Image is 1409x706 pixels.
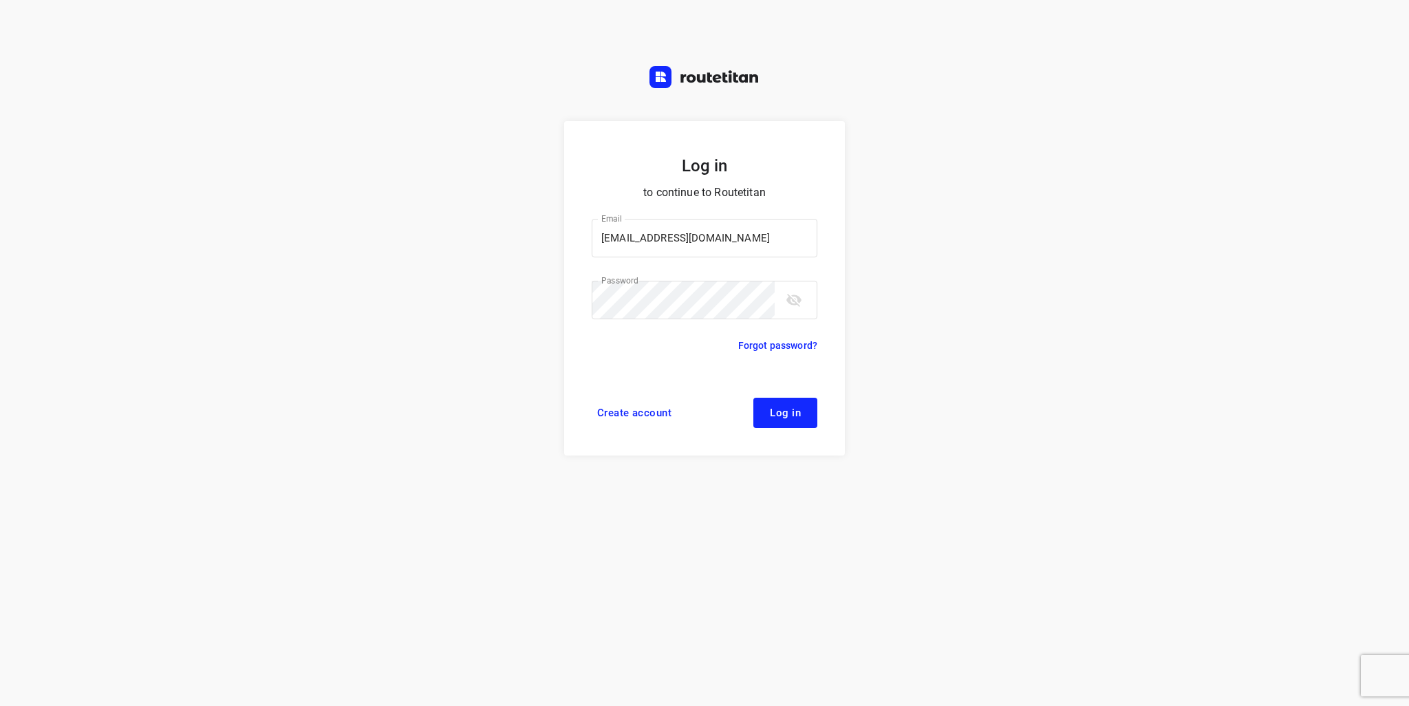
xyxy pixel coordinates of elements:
[597,407,671,418] span: Create account
[649,66,760,88] img: Routetitan
[738,337,817,354] a: Forgot password?
[753,398,817,428] button: Log in
[592,183,817,202] p: to continue to Routetitan
[770,407,801,418] span: Log in
[649,66,760,92] a: Routetitan
[592,154,817,178] h5: Log in
[780,286,808,314] button: toggle password visibility
[592,398,677,428] a: Create account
